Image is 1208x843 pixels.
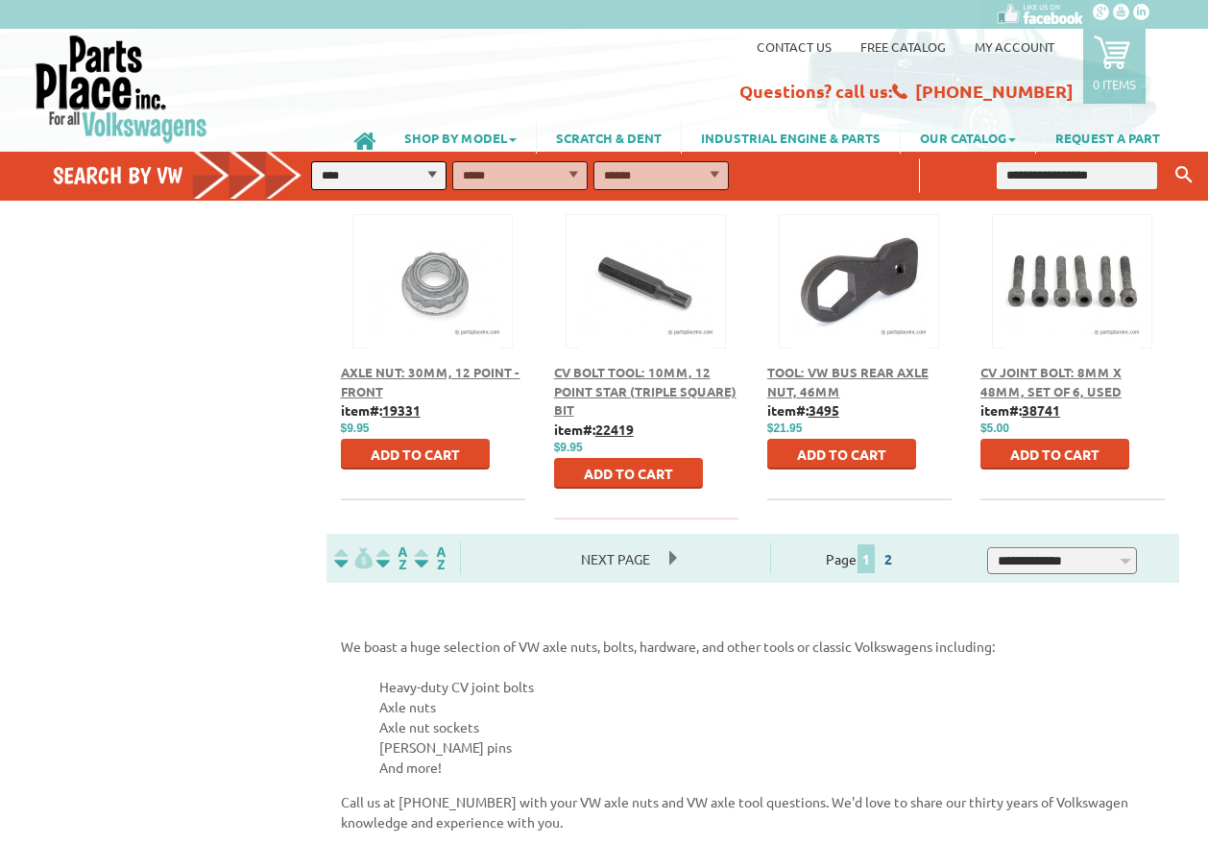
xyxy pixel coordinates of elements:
li: [PERSON_NAME] pins [379,737,1166,758]
a: OUR CATALOG [901,121,1035,154]
a: Axle Nut: 30mm, 12 Point - Front [341,364,520,399]
u: 38741 [1022,401,1060,419]
div: Page [770,542,954,574]
b: item#: [767,401,839,419]
img: Sort by Headline [373,547,411,569]
span: Next Page [562,544,669,573]
button: Add to Cart [980,439,1129,470]
li: Axle nuts [379,697,1166,717]
li: Heavy-duty CV joint bolts [379,677,1166,697]
span: $9.95 [341,421,370,435]
span: Add to Cart [1010,446,1099,463]
li: And more! [379,758,1166,778]
img: Sort by Sales Rank [411,547,449,569]
a: 0 items [1083,29,1146,104]
button: Keyword Search [1170,159,1198,191]
a: SHOP BY MODEL [385,121,536,154]
span: $9.95 [554,441,583,454]
span: Add to Cart [797,446,886,463]
u: 19331 [382,401,421,419]
b: item#: [554,421,634,438]
a: CV Bolt Tool: 10mm, 12 Point Star (Triple Square) Bit [554,364,737,418]
a: My Account [975,38,1054,55]
p: Call us at [PHONE_NUMBER] with your VW axle nuts and VW axle tool questions. We'd love to share o... [341,792,1166,832]
button: Add to Cart [767,439,916,470]
u: 3495 [809,401,839,419]
span: $21.95 [767,421,803,435]
button: Add to Cart [554,458,703,489]
a: Contact us [757,38,832,55]
u: 22419 [595,421,634,438]
span: Add to Cart [371,446,460,463]
img: Parts Place Inc! [34,34,209,144]
a: 2 [880,550,897,567]
a: Next Page [562,550,669,567]
span: Add to Cart [584,465,673,482]
span: $5.00 [980,421,1009,435]
a: Free Catalog [860,38,946,55]
a: Tool: VW Bus Rear Axle Nut, 46mm [767,364,929,399]
a: CV Joint Bolt: 8mm x 48mm, Set of 6, Used [980,364,1122,399]
a: INDUSTRIAL ENGINE & PARTS [682,121,900,154]
span: 1 [858,544,875,573]
p: We boast a huge selection of VW axle nuts, bolts, hardware, and other tools or classic Volkswagen... [341,637,1166,657]
button: Add to Cart [341,439,490,470]
img: filterpricelow.svg [334,547,373,569]
h4: Search by VW [53,161,315,189]
b: item#: [980,401,1060,419]
a: REQUEST A PART [1036,121,1179,154]
a: SCRATCH & DENT [537,121,681,154]
b: item#: [341,401,421,419]
p: 0 items [1093,76,1136,92]
li: Axle nut sockets [379,717,1166,737]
